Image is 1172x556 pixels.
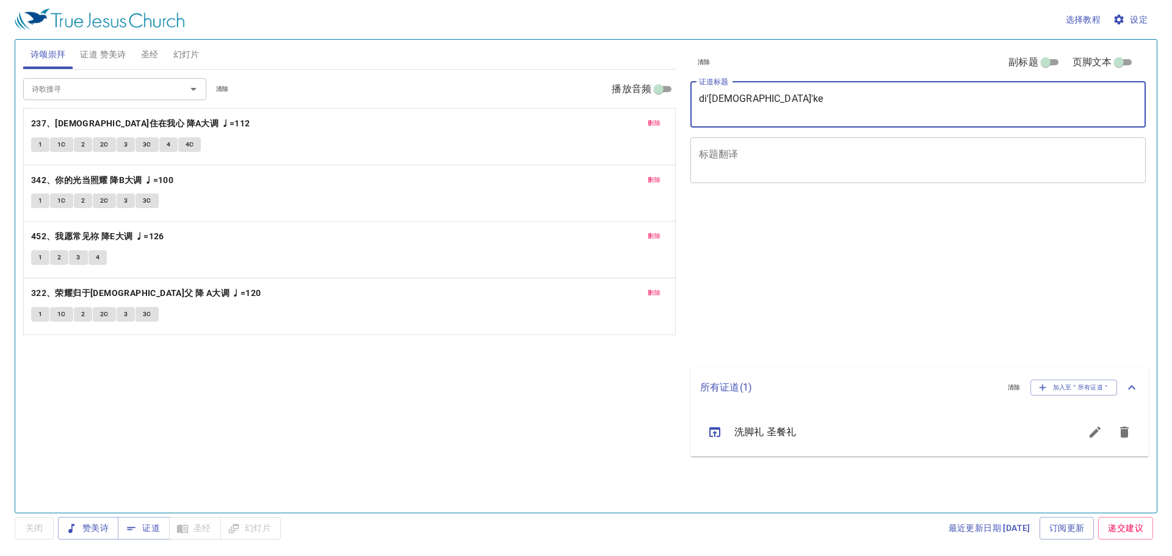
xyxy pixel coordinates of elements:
[648,287,660,298] span: 删除
[690,367,1149,408] div: 所有证道(1)清除加入至＂所有证道＂
[185,81,202,98] button: Open
[944,517,1035,540] a: 最近更新日期 [DATE]
[38,195,42,206] span: 1
[31,286,261,301] b: 322、荣耀归于[DEMOGRAPHIC_DATA]父 降 A大调 ♩=120
[31,250,49,265] button: 1
[31,193,49,208] button: 1
[1008,382,1021,393] span: 清除
[640,116,668,131] button: 删除
[648,231,660,242] span: 删除
[57,309,66,320] span: 1C
[118,517,170,540] button: 证道
[74,193,92,208] button: 2
[136,137,159,152] button: 3C
[690,55,718,70] button: 清除
[1030,380,1118,395] button: 加入至＂所有证道＂
[38,309,42,320] span: 1
[1066,12,1101,27] span: 选择教程
[1110,9,1152,31] button: 设定
[69,250,87,265] button: 3
[100,195,109,206] span: 2C
[209,82,236,96] button: 清除
[50,250,68,265] button: 2
[1073,55,1112,70] span: 页脚文本
[124,309,128,320] span: 3
[93,193,116,208] button: 2C
[1038,382,1110,393] span: 加入至＂所有证道＂
[216,84,229,95] span: 清除
[74,137,92,152] button: 2
[81,309,85,320] span: 2
[167,139,170,150] span: 4
[31,307,49,322] button: 1
[68,521,109,536] span: 赞美诗
[143,139,151,150] span: 3C
[612,82,651,96] span: 播放音频
[50,137,73,152] button: 1C
[31,137,49,152] button: 1
[690,408,1149,457] ul: sermon lineup list
[949,521,1030,536] span: 最近更新日期 [DATE]
[76,252,80,263] span: 3
[124,139,128,150] span: 3
[31,229,164,244] b: 452、我愿常见祢 降E大调 ♩=126
[31,229,166,244] button: 452、我愿常见祢 降E大调 ♩=126
[141,47,159,62] span: 圣经
[640,173,668,187] button: 删除
[117,307,135,322] button: 3
[89,250,107,265] button: 4
[685,196,1056,363] iframe: from-child
[81,139,85,150] span: 2
[38,252,42,263] span: 1
[31,286,263,301] button: 322、荣耀归于[DEMOGRAPHIC_DATA]父 降 A大调 ♩=120
[31,173,176,188] button: 342、你的光当照耀 降B大调 ♩=100
[640,286,668,300] button: 删除
[74,307,92,322] button: 2
[648,175,660,186] span: 删除
[1098,517,1153,540] a: 递交建议
[57,195,66,206] span: 1C
[57,139,66,150] span: 1C
[117,193,135,208] button: 3
[31,116,250,131] b: 237、[DEMOGRAPHIC_DATA]住在我心 降A大调 ♩=112
[178,137,201,152] button: 4C
[700,380,998,395] p: 所有证道 ( 1 )
[50,307,73,322] button: 1C
[117,137,135,152] button: 3
[640,229,668,244] button: 删除
[1108,521,1143,536] span: 递交建议
[80,47,126,62] span: 证道 赞美诗
[143,309,151,320] span: 3C
[93,137,116,152] button: 2C
[31,47,66,62] span: 诗颂崇拜
[81,195,85,206] span: 2
[143,195,151,206] span: 3C
[100,309,109,320] span: 2C
[699,93,1137,116] textarea: di'[DEMOGRAPHIC_DATA]'ke
[1115,12,1148,27] span: 设定
[173,47,200,62] span: 幻灯片
[50,193,73,208] button: 1C
[136,307,159,322] button: 3C
[136,193,159,208] button: 3C
[1000,380,1028,395] button: 清除
[93,307,116,322] button: 2C
[15,9,184,31] img: True Jesus Church
[186,139,194,150] span: 4C
[1049,521,1085,536] span: 订阅更新
[31,116,252,131] button: 237、[DEMOGRAPHIC_DATA]住在我心 降A大调 ♩=112
[128,521,160,536] span: 证道
[1040,517,1094,540] a: 订阅更新
[57,252,61,263] span: 2
[58,517,118,540] button: 赞美诗
[31,173,173,188] b: 342、你的光当照耀 降B大调 ♩=100
[1061,9,1106,31] button: 选择教程
[159,137,178,152] button: 4
[96,252,99,263] span: 4
[38,139,42,150] span: 1
[124,195,128,206] span: 3
[698,57,711,68] span: 清除
[648,118,660,129] span: 删除
[100,139,109,150] span: 2C
[1008,55,1038,70] span: 副标题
